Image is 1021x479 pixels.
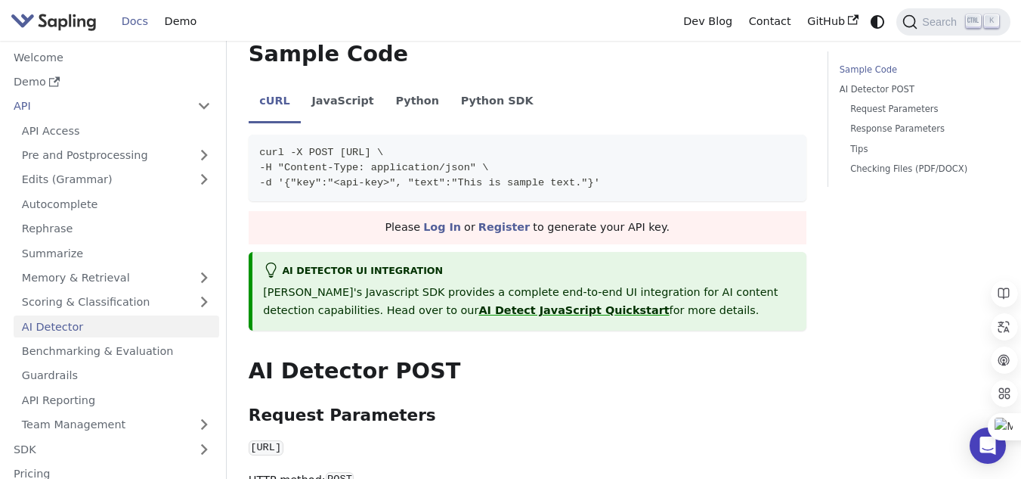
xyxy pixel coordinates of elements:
a: Response Parameters [850,122,989,136]
a: Dev Blog [675,10,740,33]
button: Expand sidebar category 'SDK' [189,438,219,460]
a: Team Management [14,414,219,436]
span: Search [917,16,966,28]
a: Log In [423,221,461,233]
span: curl -X POST [URL] \ [259,147,383,158]
button: Switch between dark and light mode (currently system mode) [867,11,889,33]
div: AI Detector UI integration [263,263,795,281]
a: Sample Code [840,63,994,77]
a: Rephrase [14,218,219,240]
a: Autocomplete [14,193,219,215]
a: Pre and Postprocessing [14,145,219,166]
a: Checking Files (PDF/DOCX) [850,162,989,176]
li: JavaScript [301,82,385,124]
span: -d '{"key":"<api-key>", "text":"This is sample text."}' [259,177,600,188]
a: Contact [741,10,800,33]
div: Please or to generate your API key. [249,211,806,244]
a: Demo [5,71,219,93]
h3: Request Parameters [249,406,806,426]
a: Request Parameters [850,102,989,117]
a: Benchmarking & Evaluation [14,341,219,362]
button: Search (Ctrl+K) [896,8,1010,36]
a: Docs [113,10,156,33]
div: Open Intercom Messenger [970,428,1006,464]
a: AI Detect JavaScript Quickstart [478,304,669,316]
h2: AI Detector POST [249,358,806,385]
a: Summarize [14,242,219,264]
code: [URL] [249,440,283,456]
a: SDK [5,438,189,460]
a: Register [478,221,530,233]
li: Python [385,82,450,124]
a: Guardrails [14,365,219,387]
span: -H "Content-Type: application/json" \ [259,162,488,173]
kbd: K [984,14,999,28]
li: cURL [249,82,301,124]
a: Welcome [5,46,219,68]
img: Sapling.ai [11,11,97,33]
a: Sapling.ai [11,11,102,33]
a: Memory & Retrieval [14,267,219,289]
a: API [5,95,189,117]
a: AI Detector [14,316,219,337]
a: API Reporting [14,389,219,411]
a: Demo [156,10,205,33]
li: Python SDK [450,82,544,124]
a: GitHub [799,10,866,33]
p: [PERSON_NAME]'s Javascript SDK provides a complete end-to-end UI integration for AI content detec... [263,284,795,320]
a: AI Detector POST [840,82,994,97]
a: Scoring & Classification [14,291,219,313]
a: Tips [850,142,989,157]
a: API Access [14,120,219,142]
button: Collapse sidebar category 'API' [189,95,219,117]
a: Edits (Grammar) [14,169,219,191]
h2: Sample Code [249,41,806,68]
